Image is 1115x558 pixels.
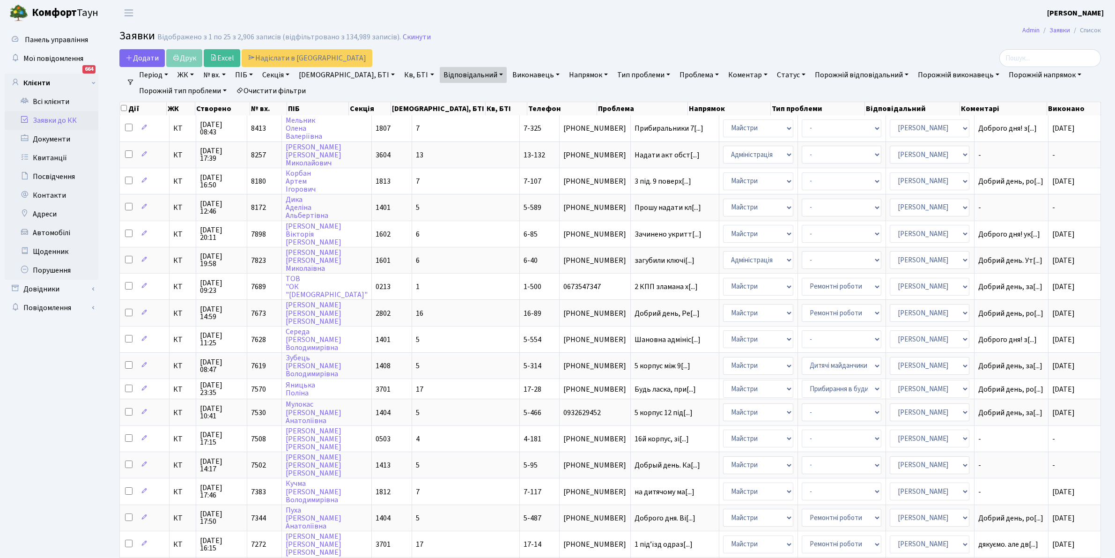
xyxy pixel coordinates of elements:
[563,283,626,290] span: 0673547347
[286,142,341,168] a: [PERSON_NAME][PERSON_NAME]Миколайович
[126,53,159,63] span: Додати
[286,505,341,531] a: Пуха[PERSON_NAME]Анатоліївна
[635,460,700,470] span: Добрый день. Ка[...]
[416,308,423,319] span: 16
[200,510,243,525] span: [DATE] 17:50
[251,282,266,292] span: 7689
[251,434,266,444] span: 7508
[286,400,341,426] a: Мулокас[PERSON_NAME]Анатоліївна
[5,186,98,205] a: Контакти
[173,541,192,548] span: КТ
[635,123,703,134] span: Прибиральники 7[...]
[286,115,322,141] a: МельникОленаВалеріївна
[416,487,420,497] span: 7
[724,67,771,83] a: Коментар
[1052,487,1075,497] span: [DATE]
[416,434,420,444] span: 4
[416,202,420,213] span: 5
[1052,361,1075,371] span: [DATE]
[173,283,192,290] span: КТ
[286,353,341,379] a: Зубець[PERSON_NAME]Володимирівна
[400,67,437,83] a: Кв, БТІ
[524,434,541,444] span: 4-181
[563,178,626,185] span: [PHONE_NUMBER]
[286,247,341,274] a: [PERSON_NAME][PERSON_NAME]Миколаївна
[1047,102,1101,115] th: Виконано
[524,539,541,550] span: 17-14
[119,49,165,67] a: Додати
[200,537,243,552] span: [DATE] 16:15
[167,102,195,115] th: ЖК
[635,308,700,319] span: Добрий день, Ре[...]
[563,257,626,264] span: [PHONE_NUMBER]
[635,487,694,497] span: на дитячому ма[...]
[200,358,243,373] span: [DATE] 08:47
[563,310,626,317] span: [PHONE_NUMBER]
[978,361,1042,371] span: Добрий день, за[...]
[563,231,626,238] span: [PHONE_NUMBER]
[200,431,243,446] span: [DATE] 17:15
[5,49,98,68] a: Мої повідомлення664
[5,223,98,242] a: Автомобілі
[865,102,960,115] th: Відповідальний
[200,381,243,396] span: [DATE] 23:35
[563,435,626,443] span: [PHONE_NUMBER]
[251,513,266,523] span: 7344
[251,150,266,160] span: 8257
[1052,513,1075,523] span: [DATE]
[376,308,391,319] span: 2802
[200,405,243,420] span: [DATE] 10:41
[509,67,563,83] a: Виконавець
[635,384,696,394] span: Будь ласка, при[...]
[563,362,626,370] span: [PHONE_NUMBER]
[773,67,809,83] a: Статус
[231,67,257,83] a: ПІБ
[416,408,420,418] span: 5
[376,150,391,160] span: 3604
[524,176,541,186] span: 7-107
[524,384,541,394] span: 17-28
[5,111,98,130] a: Заявки до КК
[978,335,1037,345] span: Доброго дня! з[...]
[157,33,401,42] div: Відображено з 1 по 25 з 2,906 записів (відфільтровано з 134,989 записів).
[688,102,771,115] th: Напрямок
[286,479,341,505] a: Кучма[PERSON_NAME]Володимирівна
[416,539,423,550] span: 17
[251,361,266,371] span: 7619
[1047,7,1104,19] a: [PERSON_NAME]
[173,409,192,417] span: КТ
[376,539,391,550] span: 3701
[978,282,1042,292] span: Добрий день, за[...]
[200,121,243,136] span: [DATE] 08:43
[524,487,541,497] span: 7-117
[286,221,341,247] a: [PERSON_NAME]Вікторія[PERSON_NAME]
[635,335,701,345] span: Шановна адмініс[...]
[1005,67,1085,83] a: Порожній напрямок
[635,513,695,523] span: Доброго дня. Ві[...]
[295,67,399,83] a: [DEMOGRAPHIC_DATA], БТІ
[376,176,391,186] span: 1813
[376,282,391,292] span: 0213
[1052,460,1055,470] span: -
[635,282,698,292] span: 2 КПП зламана х[...]
[195,102,250,115] th: Створено
[286,274,368,300] a: ТОВ"ОК"[DEMOGRAPHIC_DATA]"
[376,384,391,394] span: 3701
[978,384,1043,394] span: Добрий день, ро[...]
[978,204,1045,211] span: -
[563,541,626,548] span: [PHONE_NUMBER]
[524,123,541,134] span: 7-325
[635,361,690,371] span: 5 корпус між 9[...]
[286,168,316,194] a: КорбанАртемІгорович
[251,308,266,319] span: 7673
[416,282,420,292] span: 1
[563,461,626,469] span: [PHONE_NUMBER]
[173,310,192,317] span: КТ
[978,408,1042,418] span: Добрий день, за[...]
[135,83,230,99] a: Порожній тип проблеми
[771,102,865,115] th: Тип проблеми
[200,174,243,189] span: [DATE] 16:50
[200,332,243,347] span: [DATE] 11:25
[524,282,541,292] span: 1-500
[524,335,541,345] span: 5-554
